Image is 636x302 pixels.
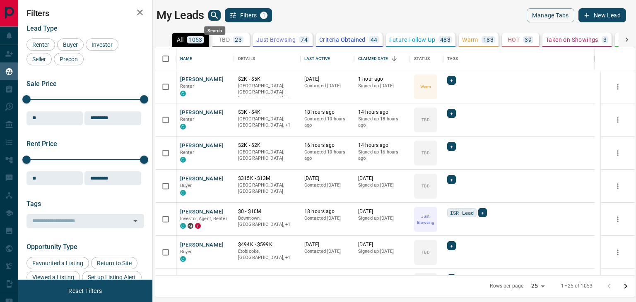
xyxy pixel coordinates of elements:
[304,76,350,83] p: [DATE]
[29,56,49,62] span: Seller
[304,109,350,116] p: 18 hours ago
[238,47,255,70] div: Details
[238,142,296,149] p: $2K - $2K
[546,37,598,43] p: Taken on Showings
[225,8,272,22] button: Filters1
[358,215,406,222] p: Signed up [DATE]
[188,37,202,43] p: 1053
[358,208,406,215] p: [DATE]
[238,76,296,83] p: $2K - $5K
[85,274,139,280] span: Set up Listing Alert
[304,175,350,182] p: [DATE]
[29,260,86,266] span: Favourited a Listing
[300,47,354,70] div: Last Active
[157,9,204,22] h1: My Leads
[304,208,350,215] p: 18 hours ago
[612,81,624,93] button: more
[443,47,595,70] div: Tags
[180,175,224,183] button: [PERSON_NAME]
[450,109,453,117] span: +
[371,37,378,43] p: 44
[447,274,456,283] div: +
[304,215,350,222] p: Contacted [DATE]
[238,109,296,116] p: $3K - $4K
[238,208,296,215] p: $0 - $10M
[358,149,406,162] p: Signed up 16 hours ago
[490,283,525,290] p: Rows per page:
[388,53,400,65] button: Sort
[440,37,450,43] p: 483
[238,274,296,281] p: $2K - $6K
[304,83,350,89] p: Contacted [DATE]
[180,91,186,96] div: condos.ca
[180,150,194,155] span: Renter
[195,223,201,229] div: property.ca
[358,83,406,89] p: Signed up [DATE]
[219,37,230,43] p: TBD
[208,10,221,21] button: search button
[389,37,435,43] p: Future Follow Up
[304,47,330,70] div: Last Active
[304,116,350,129] p: Contacted 10 hours ago
[447,109,456,118] div: +
[462,37,478,43] p: Warm
[180,183,192,188] span: Buyer
[447,47,458,70] div: Tags
[238,182,296,195] p: [GEOGRAPHIC_DATA], [GEOGRAPHIC_DATA]
[63,284,107,298] button: Reset Filters
[527,8,574,22] button: Manage Tabs
[447,142,456,151] div: +
[304,241,350,248] p: [DATE]
[304,142,350,149] p: 16 hours ago
[447,241,456,250] div: +
[177,37,183,43] p: All
[528,280,548,292] div: 25
[180,223,186,229] div: condos.ca
[508,37,520,43] p: HOT
[612,213,624,225] button: more
[54,53,84,65] div: Precon
[180,216,227,221] span: Investor, Agent, Renter
[603,37,607,43] p: 3
[617,278,634,295] button: Go to next page
[26,38,55,51] div: Renter
[60,41,81,48] span: Buyer
[319,37,366,43] p: Criteria Obtained
[238,248,296,261] p: Toronto
[26,271,80,283] div: Viewed a Listing
[180,157,186,163] div: condos.ca
[450,242,453,250] span: +
[204,26,225,35] div: Search
[612,180,624,192] button: more
[450,76,453,84] span: +
[612,246,624,259] button: more
[304,182,350,189] p: Contacted [DATE]
[235,37,242,43] p: 23
[26,24,58,32] span: Lead Type
[26,53,52,65] div: Seller
[358,47,388,70] div: Claimed Date
[180,274,313,282] button: [PERSON_NAME] [PERSON_NAME] [PERSON_NAME]
[358,182,406,189] p: Signed up [DATE]
[238,241,296,248] p: $494K - $599K
[612,114,624,126] button: more
[26,80,57,88] span: Sale Price
[358,241,406,248] p: [DATE]
[481,209,484,217] span: +
[483,37,494,43] p: 183
[304,274,350,281] p: [DATE]
[57,38,84,51] div: Buyer
[358,109,406,116] p: 14 hours ago
[29,274,77,280] span: Viewed a Listing
[86,38,118,51] div: Investor
[450,209,474,217] span: ISR Lead
[301,37,308,43] p: 74
[358,274,406,281] p: [DATE]
[561,283,593,290] p: 1–25 of 1053
[180,142,224,150] button: [PERSON_NAME]
[26,243,77,251] span: Opportunity Type
[26,257,89,269] div: Favourited a Listing
[91,257,137,269] div: Return to Site
[180,84,194,89] span: Renter
[26,200,41,208] span: Tags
